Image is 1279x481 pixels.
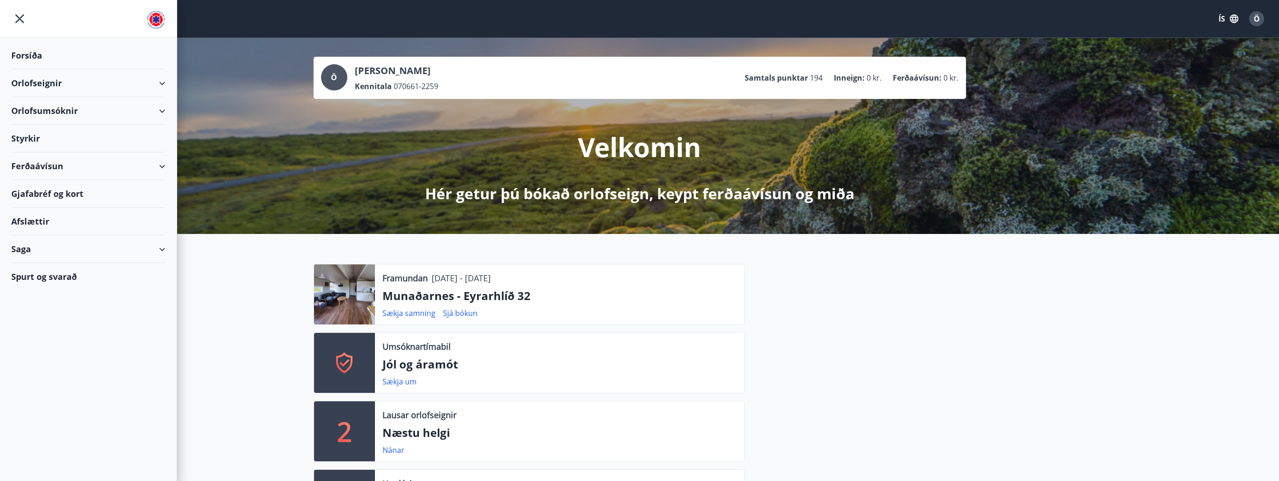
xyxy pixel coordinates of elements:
p: 2 [337,413,352,449]
p: Jól og áramót [382,356,737,372]
div: Orlofseignir [11,69,165,97]
p: Framundan [382,272,428,284]
button: Ö [1245,8,1268,30]
div: Styrkir [11,125,165,152]
a: Sækja samning [382,308,435,318]
div: Orlofsumsóknir [11,97,165,125]
p: [DATE] - [DATE] [432,272,491,284]
a: Nánar [382,445,404,455]
p: Hér getur þú bókað orlofseign, keypt ferðaávísun og miða [425,183,854,204]
button: menu [11,10,28,27]
p: Lausar orlofseignir [382,409,456,421]
span: 0 kr. [867,73,882,83]
div: Saga [11,235,165,263]
p: Kennitala [355,81,392,91]
p: Munaðarnes - Eyrarhlíð 32 [382,288,737,304]
span: Ö [1254,14,1260,24]
p: Samtals punktar [745,73,808,83]
p: Ferðaávísun : [893,73,942,83]
div: Forsíða [11,42,165,69]
div: Spurt og svarað [11,263,165,290]
span: 0 kr. [943,73,958,83]
button: ÍS [1213,10,1243,27]
p: Inneign : [834,73,865,83]
p: Næstu helgi [382,425,737,441]
p: [PERSON_NAME] [355,64,438,77]
p: Velkomin [578,129,701,165]
a: Sækja um [382,376,417,387]
img: union_logo [147,10,165,29]
div: Gjafabréf og kort [11,180,165,208]
span: 070661-2259 [394,81,438,91]
a: Sjá bókun [443,308,478,318]
div: Afslættir [11,208,165,235]
span: 194 [810,73,823,83]
span: Ö [331,72,337,83]
p: Umsóknartímabil [382,340,451,353]
div: Ferðaávísun [11,152,165,180]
